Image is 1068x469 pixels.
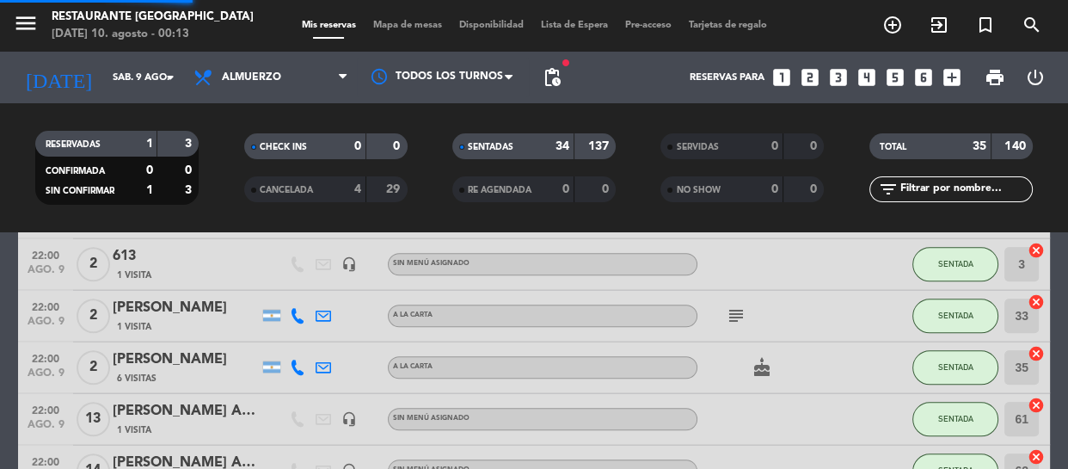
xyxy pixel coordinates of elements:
[588,140,612,152] strong: 137
[542,67,562,88] span: pending_actions
[117,372,157,386] span: 6 Visitas
[810,183,820,195] strong: 0
[145,138,152,150] strong: 1
[912,299,998,333] button: SENTADA
[260,143,307,151] span: CHECK INS
[1025,67,1046,88] i: power_settings_new
[354,140,361,152] strong: 0
[13,10,39,36] i: menu
[145,164,152,176] strong: 0
[393,312,433,318] span: A LA CARTA
[222,71,281,83] span: Almuerzo
[929,15,949,35] i: exit_to_app
[113,245,259,268] div: 613
[185,164,195,176] strong: 0
[113,349,259,371] div: [PERSON_NAME]
[912,402,998,436] button: SENTADA
[113,400,259,423] div: [PERSON_NAME] ALOJ
[676,186,720,194] span: NO SHOW
[771,183,778,195] strong: 0
[13,10,39,42] button: menu
[602,183,612,195] strong: 0
[24,419,67,439] span: ago. 9
[938,414,973,423] span: SENTADA
[771,140,778,152] strong: 0
[77,247,110,281] span: 2
[77,299,110,333] span: 2
[341,256,357,272] i: headset_mic
[145,184,152,196] strong: 1
[24,244,67,264] span: 22:00
[24,367,67,387] span: ago. 9
[938,311,973,320] span: SENTADA
[882,15,903,35] i: add_circle_outline
[880,143,906,151] span: TOTAL
[1022,15,1042,35] i: search
[24,348,67,367] span: 22:00
[393,260,470,267] span: Sin menú asignado
[899,180,1032,199] input: Filtrar por nombre...
[13,59,104,96] i: [DATE]
[24,399,67,419] span: 22:00
[941,66,963,89] i: add_box
[24,316,67,336] span: ago. 9
[973,140,986,152] strong: 35
[354,183,361,195] strong: 4
[341,411,357,427] i: headset_mic
[24,264,67,284] span: ago. 9
[1028,397,1045,414] i: cancel
[386,183,403,195] strong: 29
[393,140,403,152] strong: 0
[46,140,101,149] span: RESERVADAS
[46,167,105,176] span: CONFIRMADA
[676,143,718,151] span: SERVIDAS
[690,72,764,83] span: Reservas para
[1016,52,1056,103] div: LOG OUT
[52,26,254,43] div: [DATE] 10. agosto - 00:13
[117,423,151,437] span: 1 Visita
[810,140,820,152] strong: 0
[555,140,569,152] strong: 34
[617,21,680,30] span: Pre-acceso
[562,183,569,195] strong: 0
[827,66,850,89] i: looks_3
[1028,242,1045,259] i: cancel
[160,67,181,88] i: arrow_drop_down
[856,66,878,89] i: looks_4
[293,21,365,30] span: Mis reservas
[1028,293,1045,311] i: cancel
[77,402,110,436] span: 13
[77,350,110,385] span: 2
[46,187,114,195] span: SIN CONFIRMAR
[884,66,906,89] i: looks_5
[912,66,935,89] i: looks_6
[938,259,973,268] span: SENTADA
[52,9,254,26] div: Restaurante [GEOGRAPHIC_DATA]
[1028,448,1045,466] i: cancel
[1028,345,1045,362] i: cancel
[770,66,793,89] i: looks_one
[117,268,151,282] span: 1 Visita
[117,320,151,334] span: 1 Visita
[752,357,772,378] i: cake
[393,363,433,370] span: A LA CARTA
[24,296,67,316] span: 22:00
[365,21,451,30] span: Mapa de mesas
[1004,140,1028,152] strong: 140
[878,179,899,200] i: filter_list
[975,15,996,35] i: turned_in_not
[726,305,746,326] i: subject
[113,297,259,319] div: [PERSON_NAME]
[393,415,470,422] span: Sin menú asignado
[468,143,513,151] span: SENTADAS
[185,138,195,150] strong: 3
[938,362,973,372] span: SENTADA
[912,350,998,385] button: SENTADA
[912,247,998,281] button: SENTADA
[185,184,195,196] strong: 3
[799,66,821,89] i: looks_two
[985,67,1005,88] span: print
[468,186,531,194] span: RE AGENDADA
[260,186,313,194] span: CANCELADA
[532,21,617,30] span: Lista de Espera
